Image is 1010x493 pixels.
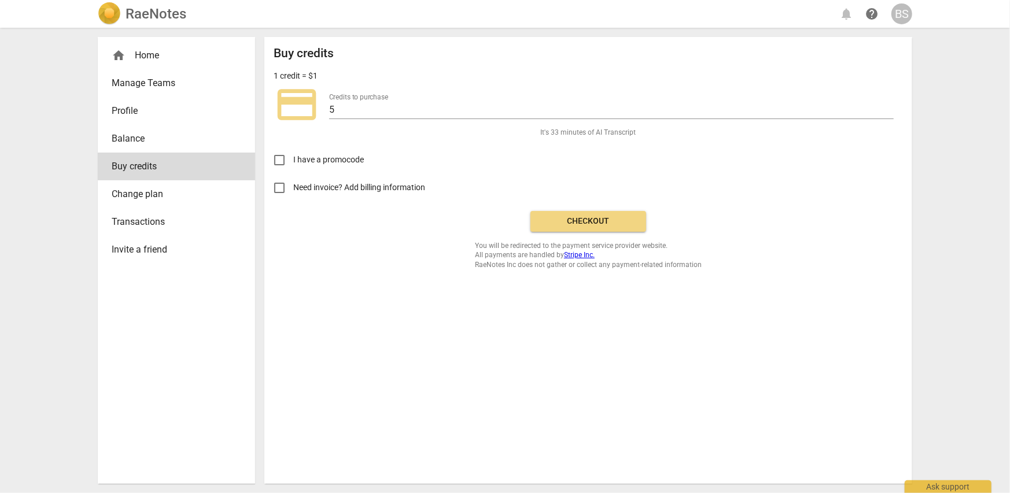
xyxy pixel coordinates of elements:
[98,180,255,208] a: Change plan
[540,216,637,227] span: Checkout
[112,76,232,90] span: Manage Teams
[98,97,255,125] a: Profile
[112,187,232,201] span: Change plan
[98,125,255,153] a: Balance
[112,243,232,257] span: Invite a friend
[475,241,702,270] span: You will be redirected to the payment service provider website. All payments are handled by RaeNo...
[293,154,364,166] span: I have a promocode
[541,128,636,138] span: It's 33 minutes of AI Transcript
[274,46,334,61] h2: Buy credits
[98,2,121,25] img: Logo
[98,2,186,25] a: LogoRaeNotes
[112,215,232,229] span: Transactions
[274,81,320,128] span: credit_card
[530,211,646,232] button: Checkout
[98,208,255,236] a: Transactions
[905,480,991,493] div: Ask support
[293,181,427,194] span: Need invoice? Add billing information
[126,6,186,22] h2: RaeNotes
[112,49,126,62] span: home
[112,132,232,146] span: Balance
[891,3,912,24] button: BS
[98,42,255,69] div: Home
[98,69,255,97] a: Manage Teams
[98,236,255,264] a: Invite a friend
[98,153,255,180] a: Buy credits
[112,160,232,173] span: Buy credits
[861,3,882,24] a: Help
[112,49,232,62] div: Home
[274,70,318,82] p: 1 credit = $1
[865,7,879,21] span: help
[112,104,232,118] span: Profile
[564,251,595,259] a: Stripe Inc.
[329,94,388,101] label: Credits to purchase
